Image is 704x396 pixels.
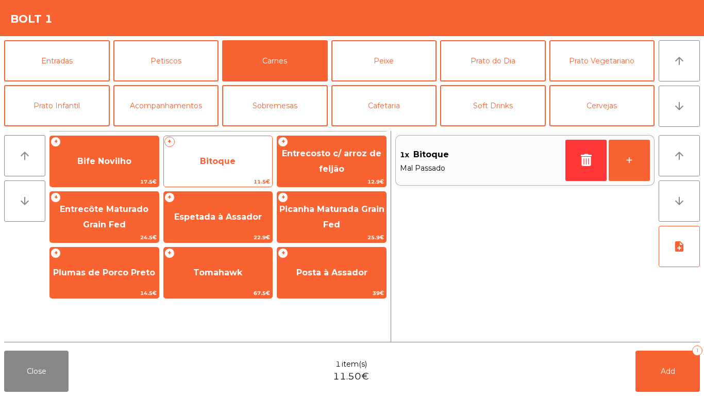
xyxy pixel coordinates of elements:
span: Posta à Assador [296,268,367,277]
button: Cervejas [549,85,655,126]
button: Petiscos [113,40,219,81]
button: Add1 [635,351,700,392]
span: 1 [336,359,341,370]
i: arrow_upward [673,55,685,67]
i: note_add [673,240,685,253]
span: 39€ [277,288,386,298]
span: 11.50€ [333,370,369,384]
button: Acompanhamentos [113,85,219,126]
i: arrow_downward [673,100,685,112]
span: Picanha Maturada Grain Fed [279,204,384,229]
button: Prato do Dia [440,40,546,81]
span: + [278,192,288,203]
span: Entrecosto c/ arroz de feijão [282,148,381,174]
button: Sobremesas [222,85,328,126]
button: + [609,140,650,181]
span: 12.9€ [277,177,386,187]
button: Cafetaria [331,85,437,126]
button: Prato Infantil [4,85,110,126]
button: Entradas [4,40,110,81]
span: + [164,248,175,258]
span: 24.5€ [50,233,159,242]
span: + [51,137,61,147]
button: arrow_downward [659,180,700,222]
span: item(s) [342,359,367,370]
div: 1 [692,345,702,356]
span: Bitoque [413,147,449,162]
button: Peixe [331,40,437,81]
button: Carnes [222,40,328,81]
i: arrow_upward [673,150,685,162]
span: Mal Passado [400,162,561,174]
span: Espetada à Assador [174,212,262,222]
i: arrow_upward [19,150,31,162]
span: 14.5€ [50,288,159,298]
button: Close [4,351,69,392]
span: Entrecôte Maturado Grain Fed [60,204,148,229]
span: Plumas de Porco Preto [53,268,155,277]
span: + [51,248,61,258]
button: arrow_upward [659,135,700,176]
span: 67.5€ [164,288,273,298]
h4: Bolt 1 [10,11,53,27]
button: arrow_upward [4,135,45,176]
button: arrow_downward [659,86,700,127]
button: Soft Drinks [440,85,546,126]
span: Bitoque [200,156,236,166]
span: 25.9€ [277,233,386,242]
span: Bife Novilho [77,156,131,166]
span: + [278,137,288,147]
i: arrow_downward [673,195,685,207]
span: Tomahawk [193,268,242,277]
button: arrow_upward [659,40,700,81]
button: note_add [659,226,700,267]
button: arrow_downward [4,180,45,222]
span: Add [661,367,675,376]
i: arrow_downward [19,195,31,207]
span: + [164,137,175,147]
span: 11.5€ [164,177,273,187]
button: Prato Vegetariano [549,40,655,81]
span: + [51,192,61,203]
span: 17.5€ [50,177,159,187]
span: + [164,192,175,203]
span: 22.9€ [164,233,273,242]
span: + [278,248,288,258]
span: 1x [400,147,409,162]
